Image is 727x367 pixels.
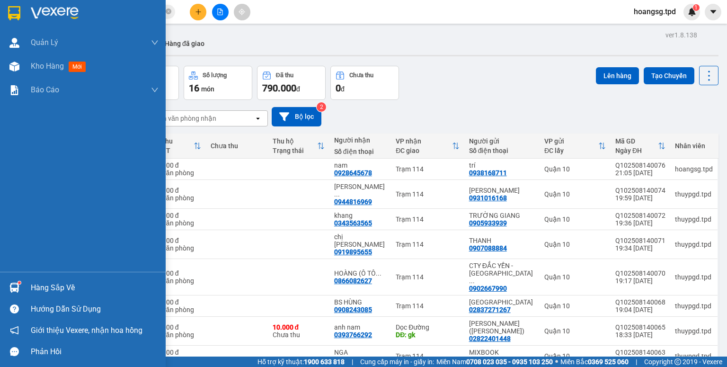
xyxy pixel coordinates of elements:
[469,298,535,306] div: việt quốc
[469,169,507,177] div: 0938168711
[334,233,386,248] div: chị sam
[31,62,64,71] span: Kho hàng
[615,147,658,154] div: Ngày ĐH
[469,320,535,335] div: trần văn khánh (tản đà)
[544,273,606,281] div: Quận 10
[396,215,459,223] div: Trạm 114
[436,357,553,367] span: Miền Nam
[153,187,201,194] div: 50.000 đ
[334,277,372,285] div: 0866082627
[665,30,697,40] div: ver 1.8.138
[8,6,20,20] img: logo-vxr
[262,82,296,94] span: 790.000
[396,137,452,145] div: VP nhận
[334,148,386,155] div: Số điện thoại
[376,269,381,277] span: ...
[544,327,606,335] div: Quận 10
[153,269,201,277] div: 40.000 đ
[31,36,58,48] span: Quản Lý
[469,161,535,169] div: trí
[272,107,321,126] button: Bộ lọc
[675,273,713,281] div: thuypgd.tpd
[469,306,511,313] div: 02837271267
[615,269,665,277] div: Q102508140070
[334,356,372,364] div: 0399907877
[555,360,558,364] span: ⚪️
[239,9,245,15] span: aim
[273,147,317,154] div: Trạng thái
[334,161,386,169] div: nam
[615,169,665,177] div: 21:05 [DATE]
[360,357,434,367] span: Cung cấp máy in - giấy in:
[341,85,345,93] span: đ
[334,198,372,206] div: 0944816969
[153,306,201,313] div: Tại văn phòng
[153,137,194,145] div: Đã thu
[705,4,721,20] button: caret-down
[189,82,199,94] span: 16
[469,194,507,202] div: 0931016168
[626,6,683,18] span: hoangsg.tpd
[153,212,201,219] div: 40.000 đ
[469,262,535,285] div: CTY ĐẮC YẾN - ĐÀO ĐỨC THÀNH
[153,331,201,339] div: Tại văn phòng
[31,345,159,359] div: Phản hồi
[693,4,700,11] sup: 1
[694,4,698,11] span: 1
[469,349,535,356] div: MIXBOOK
[544,215,606,223] div: Quận 10
[615,137,658,145] div: Mã GD
[212,4,229,20] button: file-add
[31,84,59,96] span: Báo cáo
[469,187,535,194] div: PHẠM TRUNG HIẾU
[334,248,372,256] div: 0919895655
[636,357,637,367] span: |
[540,134,611,159] th: Toggle SortBy
[588,358,629,366] strong: 0369 525 060
[615,323,665,331] div: Q102508140065
[257,66,326,100] button: Đã thu790.000đ
[190,4,206,20] button: plus
[544,137,598,145] div: VP gửi
[9,38,19,48] img: warehouse-icon
[273,323,325,331] div: 10.000 đ
[615,212,665,219] div: Q102508140072
[469,285,507,292] div: 0902667990
[615,306,665,313] div: 19:04 [DATE]
[675,215,713,223] div: thuypgd.tpd
[330,66,399,100] button: Chưa thu0đ
[644,67,694,84] button: Tạo Chuyến
[396,273,459,281] div: Trạm 114
[257,357,345,367] span: Hỗ trợ kỹ thuật:
[304,358,345,366] strong: 1900 633 818
[396,302,459,310] div: Trạm 114
[615,237,665,244] div: Q102508140071
[296,85,300,93] span: đ
[151,39,159,46] span: down
[469,277,475,285] span: ...
[195,9,202,15] span: plus
[334,331,372,339] div: 0393766292
[153,356,201,364] div: Tại văn phòng
[153,349,201,356] div: 60.000 đ
[560,357,629,367] span: Miền Bắc
[615,331,665,339] div: 18:33 [DATE]
[675,327,713,335] div: thuypgd.tpd
[688,8,696,16] img: icon-new-feature
[153,277,201,285] div: Tại văn phòng
[352,357,353,367] span: |
[317,102,326,112] sup: 2
[615,187,665,194] div: Q102508140074
[153,323,201,331] div: 50.000 đ
[334,323,386,331] div: anh nam
[31,302,159,316] div: Hướng dẫn sử dụng
[273,137,317,145] div: Thu hộ
[334,183,386,198] div: NGUYỄN HỒNG NGỌC
[334,219,372,227] div: 0343563565
[166,8,171,17] span: close-circle
[9,283,19,293] img: warehouse-icon
[469,244,507,252] div: 0907088884
[276,72,293,79] div: Đã thu
[334,269,386,277] div: HOÀNG (Ô TÔ TP
[153,194,201,202] div: Tại văn phòng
